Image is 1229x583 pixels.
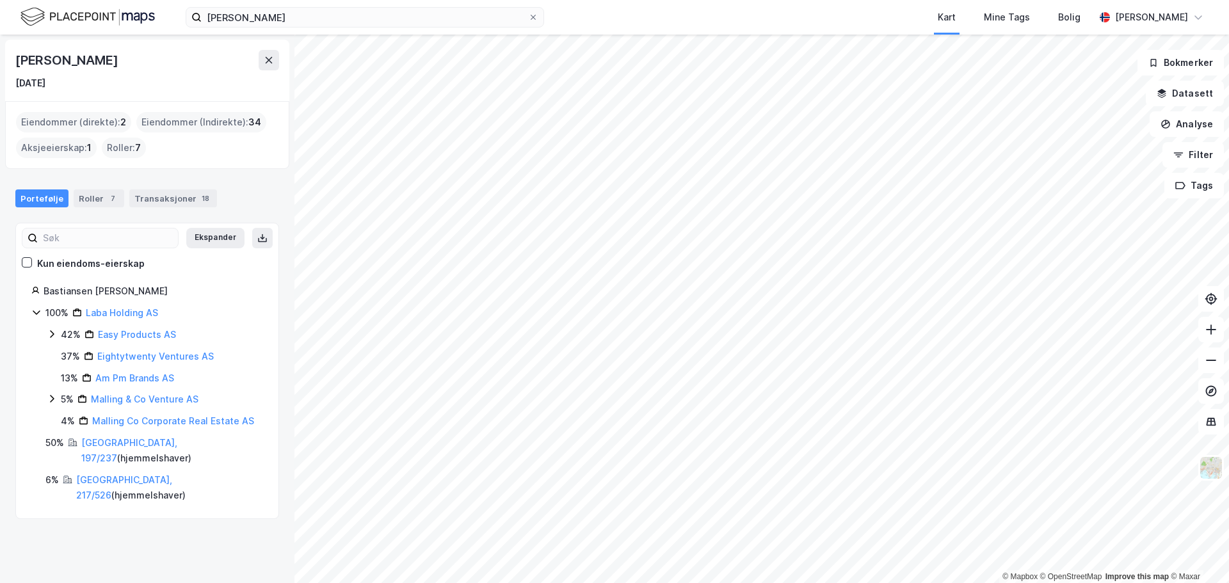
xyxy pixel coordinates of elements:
[74,189,124,207] div: Roller
[199,192,212,205] div: 18
[45,472,59,488] div: 6%
[81,435,263,466] div: ( hjemmelshaver )
[1162,142,1224,168] button: Filter
[938,10,956,25] div: Kart
[1115,10,1188,25] div: [PERSON_NAME]
[61,327,81,342] div: 42%
[87,140,92,156] span: 1
[248,115,261,130] span: 34
[15,189,68,207] div: Portefølje
[98,329,176,340] a: Easy Products AS
[91,394,198,404] a: Malling & Co Venture AS
[20,6,155,28] img: logo.f888ab2527a4732fd821a326f86c7f29.svg
[1146,81,1224,106] button: Datasett
[15,76,45,91] div: [DATE]
[38,228,178,248] input: Søk
[37,256,145,271] div: Kun eiendoms-eierskap
[106,192,119,205] div: 7
[61,392,74,407] div: 5%
[1164,173,1224,198] button: Tags
[1199,456,1223,480] img: Z
[202,8,528,27] input: Søk på adresse, matrikkel, gårdeiere, leietakere eller personer
[129,189,217,207] div: Transaksjoner
[984,10,1030,25] div: Mine Tags
[76,474,172,500] a: [GEOGRAPHIC_DATA], 217/526
[61,371,78,386] div: 13%
[95,372,174,383] a: Am Pm Brands AS
[1040,572,1102,581] a: OpenStreetMap
[15,50,120,70] div: [PERSON_NAME]
[1002,572,1038,581] a: Mapbox
[16,138,97,158] div: Aksjeeierskap :
[1137,50,1224,76] button: Bokmerker
[97,351,214,362] a: Eightytwenty Ventures AS
[1105,572,1169,581] a: Improve this map
[45,305,68,321] div: 100%
[186,228,245,248] button: Ekspander
[61,349,80,364] div: 37%
[61,413,75,429] div: 4%
[135,140,141,156] span: 7
[45,435,64,451] div: 50%
[92,415,254,426] a: Malling Co Corporate Real Estate AS
[86,307,158,318] a: Laba Holding AS
[1165,522,1229,583] iframe: Chat Widget
[102,138,146,158] div: Roller :
[120,115,126,130] span: 2
[1058,10,1080,25] div: Bolig
[44,284,263,299] div: Bastiansen [PERSON_NAME]
[16,112,131,132] div: Eiendommer (direkte) :
[81,437,177,463] a: [GEOGRAPHIC_DATA], 197/237
[1150,111,1224,137] button: Analyse
[76,472,263,503] div: ( hjemmelshaver )
[136,112,266,132] div: Eiendommer (Indirekte) :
